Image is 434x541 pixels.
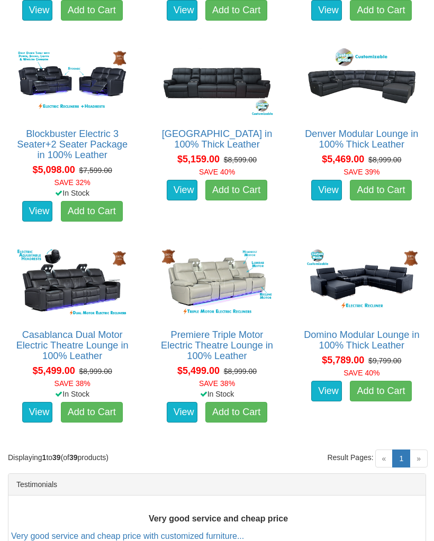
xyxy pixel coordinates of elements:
span: $5,499.00 [33,365,75,376]
span: $5,499.00 [177,365,220,376]
a: Very good service and cheap price with customized furniture... [11,531,244,540]
img: Denver Modular Lounge in 100% Thick Leather [303,45,420,118]
a: Casablanca Dual Motor Electric Theatre Lounge in 100% Leather [16,329,129,361]
a: Add to Cart [350,180,412,201]
a: Premiere Triple Motor Electric Theatre Lounge in 100% Leather [161,329,273,361]
del: $9,799.00 [368,356,401,365]
span: $5,098.00 [33,164,75,175]
span: $5,469.00 [322,154,364,164]
a: Blockbuster Electric 3 Seater+2 Seater Package in 100% Leather [17,129,128,160]
img: Casablanca Dual Motor Electric Theatre Lounge in 100% Leather [14,246,131,319]
strong: 1 [42,453,47,462]
div: In Stock [150,389,283,399]
a: Add to Cart [350,381,412,402]
font: SAVE 38% [55,379,91,388]
font: SAVE 40% [199,168,235,176]
strong: 39 [69,453,78,462]
a: 1 [392,450,410,467]
del: $8,999.00 [224,367,257,375]
span: $5,789.00 [322,355,364,365]
del: $8,999.00 [368,155,401,164]
font: SAVE 32% [55,178,91,187]
a: View [167,180,197,201]
a: View [22,402,53,423]
font: SAVE 40% [343,369,379,377]
a: Add to Cart [61,402,123,423]
img: Denver Theatre Lounge in 100% Thick Leather [158,45,275,118]
span: » [410,450,428,467]
a: View [167,402,197,423]
font: SAVE 38% [199,379,235,388]
strong: 39 [52,453,61,462]
div: In Stock [6,188,139,198]
font: SAVE 39% [343,168,379,176]
img: Blockbuster Electric 3 Seater+2 Seater Package in 100% Leather [14,45,131,118]
span: Result Pages: [327,452,373,463]
a: Add to Cart [61,201,123,222]
a: View [311,381,342,402]
a: Denver Modular Lounge in 100% Thick Leather [305,129,418,150]
a: View [311,180,342,201]
a: [GEOGRAPHIC_DATA] in 100% Thick Leather [162,129,273,150]
div: In Stock [6,389,139,399]
a: Domino Modular Lounge in 100% Thick Leather [304,329,419,351]
a: View [22,201,53,222]
img: Premiere Triple Motor Electric Theatre Lounge in 100% Leather [158,246,275,319]
b: Very good service and cheap price [149,514,288,522]
a: Add to Cart [205,402,267,423]
div: Testimonials [8,474,426,496]
img: Domino Modular Lounge in 100% Thick Leather [303,246,420,319]
del: $7,599.00 [79,166,112,175]
del: $8,999.00 [79,367,112,375]
a: Add to Cart [205,180,267,201]
span: $5,159.00 [177,154,220,164]
del: $8,599.00 [224,155,257,164]
span: « [375,450,393,467]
